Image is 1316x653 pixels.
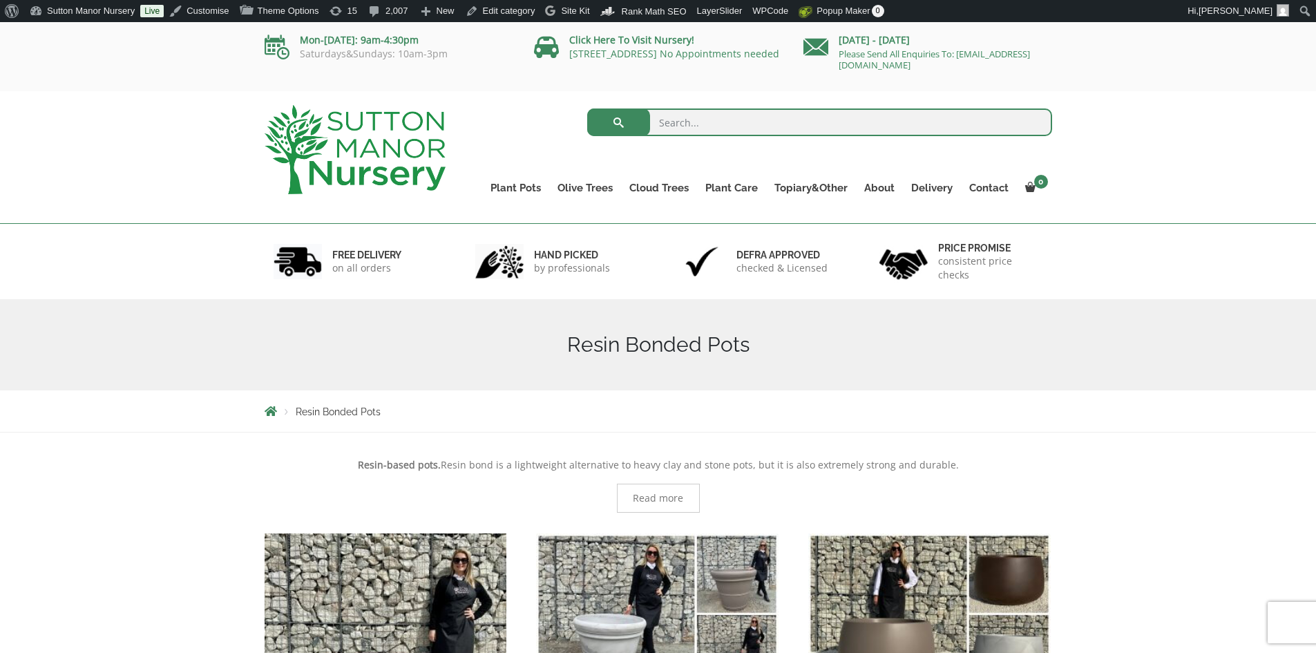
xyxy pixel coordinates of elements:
[265,406,1052,417] nav: Breadcrumbs
[938,254,1043,282] p: consistent price checks
[879,240,928,283] img: 4.jpg
[561,6,589,16] span: Site Kit
[534,261,610,275] p: by professionals
[274,244,322,279] img: 1.jpg
[961,178,1017,198] a: Contact
[1199,6,1272,16] span: [PERSON_NAME]
[621,178,697,198] a: Cloud Trees
[856,178,903,198] a: About
[265,32,513,48] p: Mon-[DATE]: 9am-4:30pm
[332,261,401,275] p: on all orders
[265,457,1052,473] p: Resin bond is a lightweight alternative to heavy clay and stone pots, but it is also extremely st...
[1034,175,1048,189] span: 0
[475,244,524,279] img: 2.jpg
[332,249,401,261] h6: FREE DELIVERY
[766,178,856,198] a: Topiary&Other
[482,178,549,198] a: Plant Pots
[569,47,779,60] a: [STREET_ADDRESS] No Appointments needed
[903,178,961,198] a: Delivery
[265,48,513,59] p: Saturdays&Sundays: 10am-3pm
[938,242,1043,254] h6: Price promise
[872,5,884,17] span: 0
[569,33,694,46] a: Click Here To Visit Nursery!
[296,406,381,417] span: Resin Bonded Pots
[549,178,621,198] a: Olive Trees
[633,493,683,503] span: Read more
[1017,178,1052,198] a: 0
[736,249,828,261] h6: Defra approved
[736,261,828,275] p: checked & Licensed
[358,458,441,471] strong: Resin-based pots.
[697,178,766,198] a: Plant Care
[803,32,1052,48] p: [DATE] - [DATE]
[265,105,446,194] img: logo
[678,244,726,279] img: 3.jpg
[839,48,1030,71] a: Please Send All Enquiries To: [EMAIL_ADDRESS][DOMAIN_NAME]
[587,108,1052,136] input: Search...
[265,332,1052,357] h1: Resin Bonded Pots
[622,6,687,17] span: Rank Math SEO
[140,5,164,17] a: Live
[534,249,610,261] h6: hand picked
